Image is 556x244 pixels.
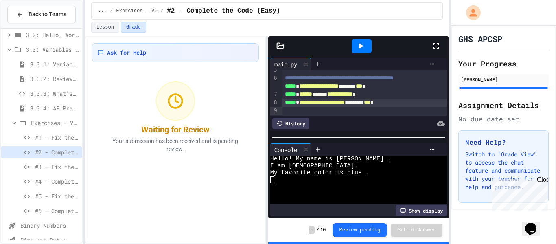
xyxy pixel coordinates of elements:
[333,223,387,237] button: Review pending
[396,205,447,216] div: Show display
[458,58,549,69] h2: Your Progress
[91,22,119,33] button: Lesson
[107,48,146,57] span: Ask for Help
[35,163,79,171] span: #3 - Fix the Code (Medium)
[28,10,66,19] span: Back to Teams
[7,6,76,23] button: Back to Teams
[458,114,549,124] div: No due date set
[488,176,548,211] iframe: chat widget
[270,143,311,156] div: Console
[316,227,319,233] span: /
[522,211,548,236] iframe: chat widget
[270,145,301,154] div: Console
[35,192,79,200] span: #5 - Fix the Code (Hard)
[320,227,326,233] span: 10
[270,107,278,115] div: 9
[270,74,278,90] div: 6
[141,124,210,135] div: Waiting for Review
[391,224,442,237] button: Submit Answer
[461,76,546,83] div: [PERSON_NAME]
[270,90,278,99] div: 7
[26,31,79,39] span: 3.2: Hello, World!
[270,99,278,107] div: 8
[121,22,146,33] button: Grade
[457,3,483,22] div: My Account
[35,177,79,186] span: #4 - Complete the Code (Medium)
[30,60,79,68] span: 3.3.1: Variables and Data Types
[270,58,311,70] div: main.py
[102,137,249,153] p: Your submission has been received and is pending review.
[465,137,542,147] h3: Need Help?
[110,8,113,14] span: /
[116,8,158,14] span: Exercises - Variables and Data Types
[309,226,315,234] span: -
[31,119,79,127] span: Exercises - Variables and Data Types
[270,66,278,74] div: 5
[458,99,549,111] h2: Assignment Details
[35,207,79,215] span: #6 - Complete the Code (Hard)
[30,104,79,112] span: 3.3.4: AP Practice - Variables
[161,8,164,14] span: /
[20,221,79,230] span: Binary Numbers
[272,118,309,129] div: History
[270,156,391,163] span: Hello! My name is [PERSON_NAME] .
[3,3,56,52] div: Chat with us now!Close
[26,45,79,54] span: 3.3: Variables and Data Types
[35,133,79,142] span: #1 - Fix the Code (Easy)
[98,8,107,14] span: ...
[35,148,79,156] span: #2 - Complete the Code (Easy)
[270,60,301,68] div: main.py
[458,33,502,44] h1: GHS APCSP
[30,75,79,83] span: 3.3.2: Review - Variables and Data Types
[465,150,542,191] p: Switch to "Grade View" to access the chat feature and communicate with your teacher for help and ...
[167,6,280,16] span: #2 - Complete the Code (Easy)
[270,169,369,176] span: My favorite color is blue .
[30,89,79,98] span: 3.3.3: What's the Type?
[398,227,436,233] span: Submit Answer
[270,163,358,169] span: I am [DEMOGRAPHIC_DATA].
